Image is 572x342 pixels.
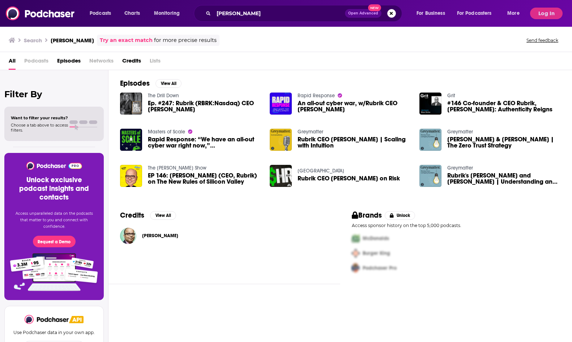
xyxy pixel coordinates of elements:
[524,37,560,43] button: Send feedback
[385,211,415,220] button: Unlock
[349,231,363,246] img: First Pro Logo
[6,7,75,20] img: Podchaser - Follow, Share and Rate Podcasts
[155,79,182,88] button: View All
[25,315,69,324] img: Podchaser - Follow, Share and Rate Podcasts
[298,93,335,99] a: Rapid Response
[419,129,441,151] img: Bipul Sinha & Nicole Perlroth | The Zero Trust Strategy
[298,136,411,149] a: Rubrik CEO Bipul Sinha | Scaling with Intuition
[502,8,529,19] button: open menu
[122,55,141,70] a: Credits
[33,236,76,247] button: Request a Demo
[447,100,560,112] a: #146 Co-founder & CEO Rubrik, Bipul Sinha: Authenticity Reigns
[298,175,400,181] a: Rubrik CEO Bipul Sinha on Risk
[120,8,144,19] a: Charts
[120,211,176,220] a: CreditsView All
[270,129,292,151] img: Rubrik CEO Bipul Sinha | Scaling with Intuition
[530,8,563,19] button: Log In
[120,129,142,151] img: Rapid Response: “We have an all-out cyber war right now,” w/Bipul Sinha, Rubrik CEO
[345,9,381,18] button: Open AdvancedNew
[447,172,560,185] span: Rubrik's [PERSON_NAME] and [PERSON_NAME] | Understanding and Preventing Modern Cyber Attacks
[201,5,409,22] div: Search podcasts, credits, & more...
[124,8,140,18] span: Charts
[142,233,178,239] span: [PERSON_NAME]
[13,210,95,230] p: Access unparalleled data on the podcasts that matter to you and connect with confidence.
[154,8,180,18] span: Monitoring
[349,246,363,261] img: Second Pro Logo
[120,79,182,88] a: EpisodesView All
[120,165,142,187] img: EP 146: Bipul Sinha (CEO, Rubrik) on The New Rules of Silicon Valley
[419,165,441,187] a: Rubrik's Bipul Sinha and Steve Stone | Understanding and Preventing Modern Cyber Attacks
[148,136,261,149] span: Rapid Response: “We have an all-out cyber war right now,” w/[PERSON_NAME], Rubrik CEO
[148,100,261,112] span: Ep. #247: Rubrik (RBRK:Nasdaq) CEO [PERSON_NAME]
[57,55,81,70] a: Episodes
[148,172,261,185] a: EP 146: Bipul Sinha (CEO, Rubrik) on The New Rules of Silicon Valley
[85,8,120,19] button: open menu
[150,211,176,220] button: View All
[348,12,378,15] span: Open Advanced
[447,100,560,112] span: #146 Co-founder & CEO Rubrik, [PERSON_NAME]: Authenticity Reigns
[447,136,560,149] a: Bipul Sinha & Nicole Perlroth | The Zero Trust Strategy
[142,233,178,239] a: Bipul Sinha
[100,36,153,44] a: Try an exact match
[120,211,144,220] h2: Credits
[457,8,492,18] span: For Podcasters
[90,8,111,18] span: Podcasts
[447,172,560,185] a: Rubrik's Bipul Sinha and Steve Stone | Understanding and Preventing Modern Cyber Attacks
[120,93,142,115] img: Ep. #247: Rubrik (RBRK:Nasdaq) CEO Bipul Sinha
[298,175,400,181] span: Rubrik CEO [PERSON_NAME] on Risk
[298,136,411,149] span: Rubrik CEO [PERSON_NAME] | Scaling with Intuition
[11,123,68,133] span: Choose a tab above to access filters.
[363,250,390,256] span: Burger King
[154,36,217,44] span: for more precise results
[8,253,101,291] img: Pro Features
[270,93,292,115] img: An all-out cyber war, w/Rubrik CEO Bipul Sinha
[352,211,382,220] h2: Brands
[368,4,381,11] span: New
[148,165,206,171] a: The Logan Bartlett Show
[452,8,502,19] button: open menu
[11,115,68,120] span: Want to filter your results?
[298,129,323,135] a: Greymatter
[363,235,389,241] span: McDonalds
[120,79,150,88] h2: Episodes
[507,8,520,18] span: More
[298,168,344,174] a: Sand Hill Road
[51,37,94,44] h3: [PERSON_NAME]
[150,55,161,70] span: Lists
[149,8,189,19] button: open menu
[411,8,454,19] button: open menu
[148,100,261,112] a: Ep. #247: Rubrik (RBRK:Nasdaq) CEO Bipul Sinha
[447,165,473,171] a: Greymatter
[419,93,441,115] img: #146 Co-founder & CEO Rubrik, Bipul Sinha: Authenticity Reigns
[214,8,345,19] input: Search podcasts, credits, & more...
[4,89,104,99] h2: Filter By
[24,37,42,44] h3: Search
[270,165,292,187] img: Rubrik CEO Bipul Sinha on Risk
[417,8,445,18] span: For Business
[148,129,185,135] a: Masters of Scale
[352,223,560,228] p: Access sponsor history on the top 5,000 podcasts.
[9,55,16,70] a: All
[447,129,473,135] a: Greymatter
[120,228,136,244] img: Bipul Sinha
[13,330,95,335] p: Use Podchaser data in your own app.
[120,224,329,247] button: Bipul SinhaBipul Sinha
[349,261,363,275] img: Third Pro Logo
[69,316,84,323] img: Podchaser API banner
[298,100,411,112] a: An all-out cyber war, w/Rubrik CEO Bipul Sinha
[148,93,179,99] a: The Drill Down
[89,55,114,70] span: Networks
[148,172,261,185] span: EP 146: [PERSON_NAME] (CEO, Rubrik) on The New Rules of Silicon Valley
[26,162,82,170] img: Podchaser - Follow, Share and Rate Podcasts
